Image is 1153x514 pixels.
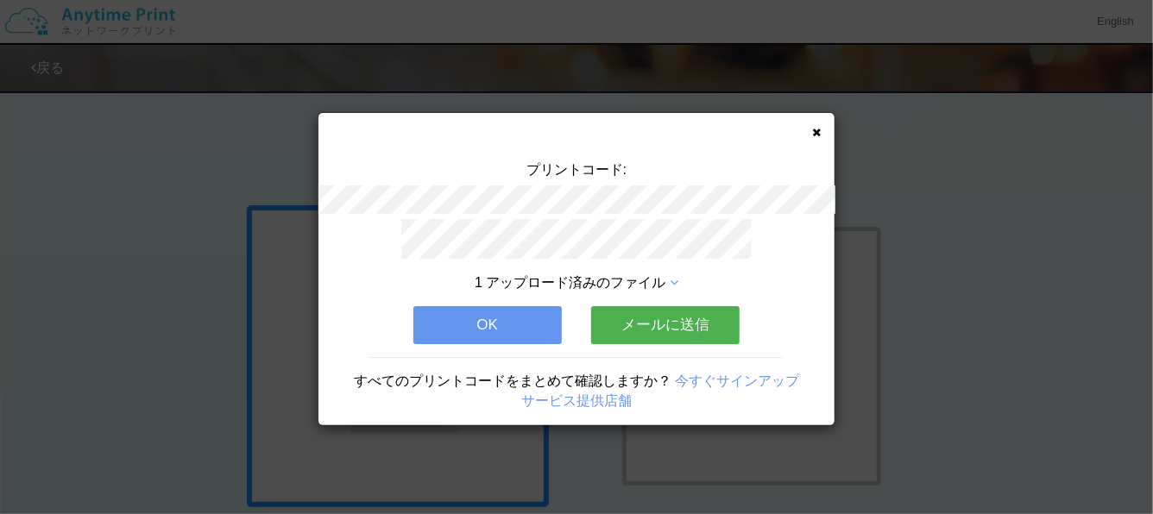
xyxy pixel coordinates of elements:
[526,162,627,177] span: プリントコード:
[413,306,562,344] button: OK
[521,393,632,408] a: サービス提供店舗
[354,373,671,388] span: すべてのプリントコードをまとめて確認しますか？
[475,275,665,290] span: 1 アップロード済みのファイル
[675,373,799,388] a: 今すぐサインアップ
[591,306,740,344] button: メールに送信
